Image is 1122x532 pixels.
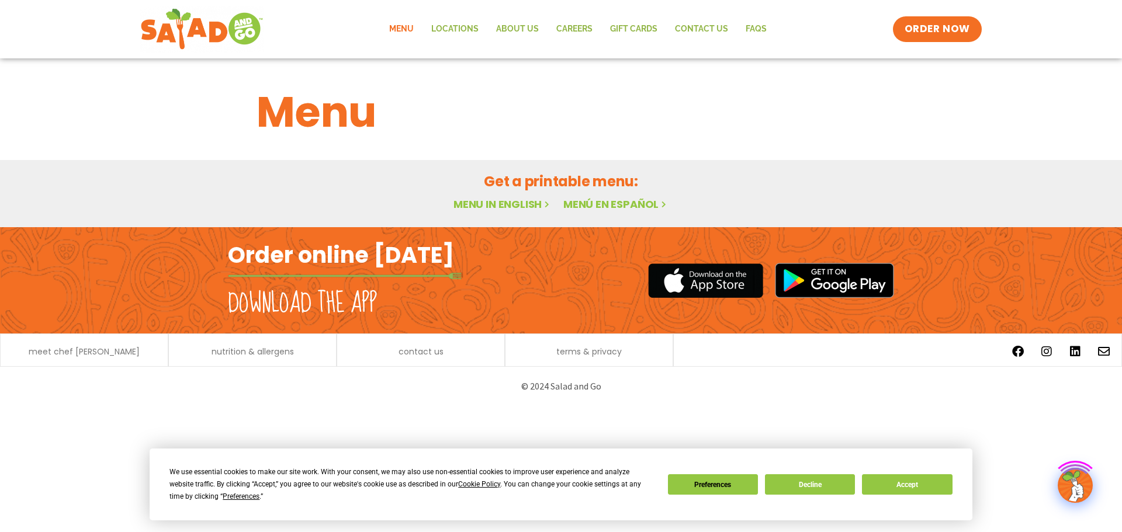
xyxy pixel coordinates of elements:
[548,16,601,43] a: Careers
[140,6,264,53] img: new-SAG-logo-768×292
[458,480,500,488] span: Cookie Policy
[765,474,855,495] button: Decline
[228,273,462,279] img: fork
[228,241,454,269] h2: Order online [DATE]
[601,16,666,43] a: GIFT CARDS
[257,171,865,192] h2: Get a printable menu:
[223,492,259,500] span: Preferences
[380,16,423,43] a: Menu
[668,474,758,495] button: Preferences
[666,16,737,43] a: Contact Us
[893,16,982,42] a: ORDER NOW
[775,263,894,298] img: google_play
[29,347,140,356] a: meet chef [PERSON_NAME]
[563,197,669,211] a: Menú en español
[257,81,865,144] h1: Menu
[212,347,294,356] a: nutrition & allergens
[556,347,622,356] a: terms & privacy
[234,378,888,394] p: © 2024 Salad and Go
[423,16,487,43] a: Locations
[228,287,377,320] h2: Download the app
[862,474,952,495] button: Accept
[380,16,775,43] nav: Menu
[487,16,548,43] a: About Us
[648,262,763,300] img: appstore
[905,22,970,36] span: ORDER NOW
[150,448,972,520] div: Cookie Consent Prompt
[169,466,653,503] div: We use essential cookies to make our site work. With your consent, we may also use non-essential ...
[453,197,552,211] a: Menu in English
[399,347,444,356] a: contact us
[737,16,775,43] a: FAQs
